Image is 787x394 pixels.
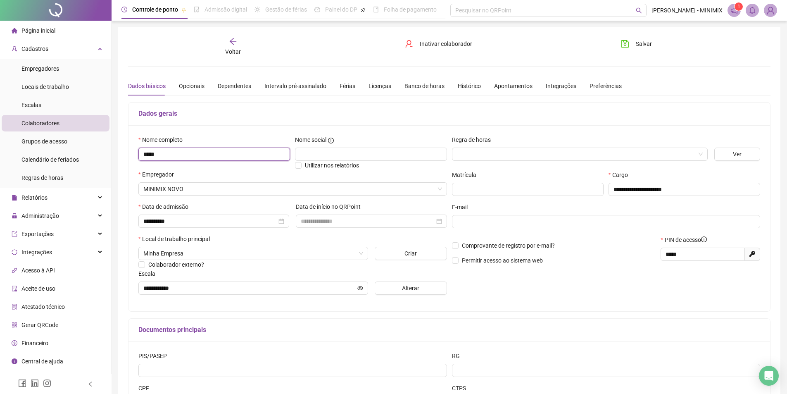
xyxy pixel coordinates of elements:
span: info-circle [328,138,334,143]
span: Atestado técnico [21,303,65,310]
button: Alterar [375,282,447,295]
span: Inativar colaborador [420,39,472,48]
button: Inativar colaborador [399,37,478,50]
span: eye [357,285,363,291]
span: Locais de trabalho [21,84,69,90]
div: Open Intercom Messenger [759,366,779,386]
div: Opcionais [179,81,204,91]
div: Integrações [546,81,576,91]
span: Ver [733,150,742,159]
span: Cadastros [21,45,48,52]
span: Criar [404,249,417,258]
label: Escala [138,269,161,278]
span: Comprovante de registro por e-mail? [462,242,555,249]
span: Empregadores [21,65,59,72]
span: Voltar [225,48,241,55]
span: sync [12,249,17,255]
label: Regra de horas [452,135,496,144]
span: solution [12,304,17,310]
span: Exportações [21,231,54,237]
div: Apontamentos [494,81,533,91]
span: Folha de pagamento [384,6,437,13]
label: Matrícula [452,170,482,179]
span: Financeiro [21,340,48,346]
span: left [88,381,93,387]
span: Grupos de acesso [21,138,67,145]
span: MINIMIX FERRAMENTAS E MATERIAIS PARA CONSTRUÇÃO [143,183,442,195]
span: pushpin [361,7,366,12]
span: Relatórios [21,194,48,201]
sup: 1 [735,2,743,11]
label: Empregador [138,170,179,179]
div: Intervalo pré-assinalado [264,81,326,91]
span: qrcode [12,322,17,328]
span: lock [12,213,17,219]
span: pushpin [181,7,186,12]
span: Controle de ponto [132,6,178,13]
span: export [12,231,17,237]
h5: Dados gerais [138,109,760,119]
span: info-circle [701,236,707,242]
label: PIS/PASEP [138,351,172,361]
span: Gestão de férias [265,6,307,13]
span: Utilizar nos relatórios [305,162,359,169]
span: Integrações [21,249,52,256]
img: 94444 [764,4,777,17]
label: Data de início no QRPoint [296,202,366,211]
span: home [12,28,17,33]
label: E-mail [452,203,473,212]
span: audit [12,286,17,291]
span: Acesso à API [21,267,55,274]
span: notification [730,7,738,14]
label: Cargo [609,170,633,179]
span: PIN de acesso [665,235,707,244]
span: [PERSON_NAME] - MINIMIX [651,6,723,15]
span: dashboard [314,7,320,12]
span: Regras de horas [21,174,63,181]
span: instagram [43,379,51,387]
span: Colaborador externo? [148,261,204,268]
span: Central de ajuda [21,358,63,365]
span: search [636,7,642,14]
span: linkedin [31,379,39,387]
span: Permitir acesso ao sistema web [462,257,543,264]
span: Aceite de uso [21,285,55,292]
span: bell [749,7,756,14]
button: Criar [375,247,447,260]
span: Admissão digital [204,6,247,13]
span: book [373,7,379,12]
div: Férias [340,81,355,91]
button: Ver [714,148,760,161]
label: Data de admissão [138,202,194,211]
label: CPF [138,384,155,393]
div: Dados básicos [128,81,166,91]
span: Administração [21,213,59,219]
span: save [621,40,629,48]
span: Gerar QRCode [21,322,58,328]
span: user-add [12,46,17,52]
span: Nome social [295,135,326,144]
label: Nome completo [138,135,188,144]
span: sun [254,7,260,12]
span: clock-circle [121,7,127,12]
span: arrow-left [229,37,237,45]
label: CTPS [452,384,471,393]
span: Colaboradores [21,120,59,127]
span: dollar [12,340,17,346]
div: Histórico [458,81,481,91]
span: file-done [194,7,200,12]
div: Banco de horas [404,81,445,91]
span: info-circle [12,358,17,364]
span: Salvar [636,39,652,48]
span: api [12,267,17,273]
span: Alterar [402,284,419,293]
label: Local de trabalho principal [138,234,215,244]
span: facebook [18,379,26,387]
span: Página inicial [21,27,55,34]
span: file [12,195,17,201]
label: RG [452,351,465,361]
button: Salvar [615,37,658,50]
div: Dependentes [218,81,251,91]
div: Licenças [369,81,391,91]
span: user-delete [405,40,413,48]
